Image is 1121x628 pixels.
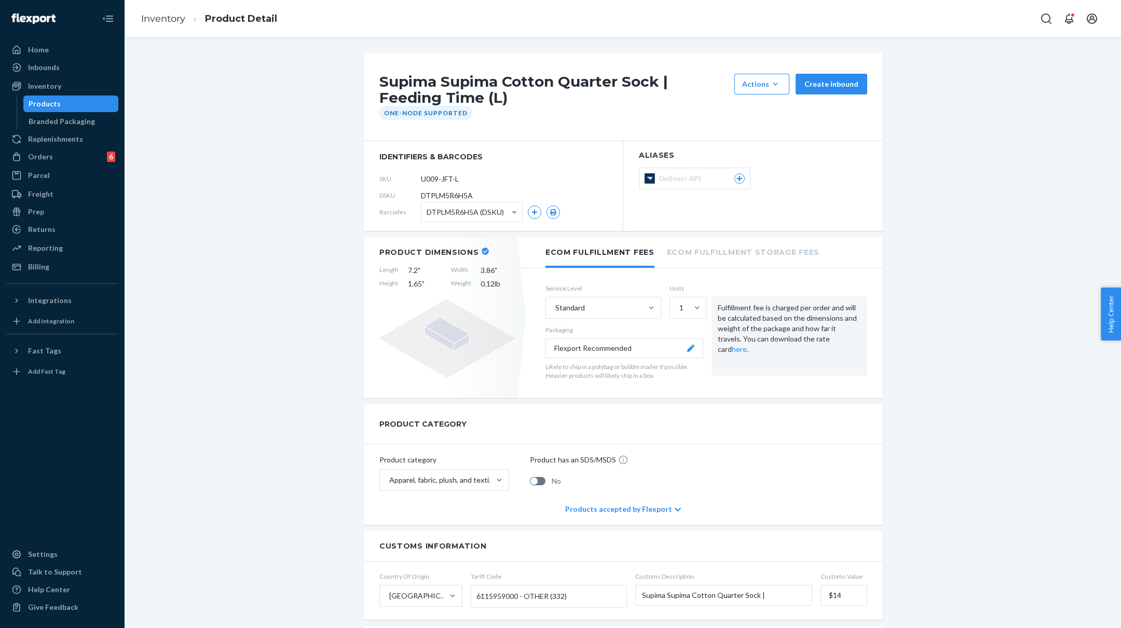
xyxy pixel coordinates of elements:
[6,186,118,202] a: Freight
[6,313,118,330] a: Add Integration
[545,362,703,380] p: Likely to ship in a polybag or bubble mailer if possible. Heavier products will likely ship in a ...
[451,279,471,289] span: Weight
[6,546,118,563] a: Settings
[679,303,683,313] div: 1
[1101,288,1121,340] button: Help Center
[6,363,118,380] a: Add Fast Tag
[639,152,867,159] h2: Aliases
[6,240,118,256] a: Reporting
[1082,8,1102,29] button: Open account menu
[28,549,58,559] div: Settings
[98,8,118,29] button: Close Navigation
[28,584,70,595] div: Help Center
[545,237,654,268] li: Ecom Fulfillment Fees
[28,207,44,217] div: Prep
[28,367,65,376] div: Add Fast Tag
[141,13,185,24] a: Inventory
[107,152,115,162] div: 6
[6,292,118,309] button: Integrations
[408,265,442,276] span: 7.2
[821,572,867,581] span: Customs Value
[28,346,61,356] div: Fast Tags
[6,599,118,616] button: Give Feedback
[669,284,703,293] label: Units
[28,45,49,55] div: Home
[495,266,497,275] span: "
[6,221,118,238] a: Returns
[6,131,118,147] a: Replenishments
[422,279,425,288] span: "
[421,190,473,201] span: DTPLM5R6H5A
[418,266,420,275] span: "
[379,265,399,276] span: Length
[28,152,53,162] div: Orders
[11,13,56,24] img: Flexport logo
[545,325,703,334] p: Packaging
[639,168,750,189] button: Deliverr API
[408,279,442,289] span: 1.65
[379,191,421,200] span: DSKU
[28,602,78,612] div: Give Feedback
[388,475,389,485] input: Apparel, fabric, plush, and textiles
[379,455,509,465] p: Product category
[6,564,118,580] button: Talk to Support
[379,279,399,289] span: Height
[451,265,471,276] span: Width
[732,345,747,353] a: here
[545,338,703,358] button: Flexport Recommended
[6,343,118,359] button: Fast Tags
[712,296,867,376] div: Fulfillment fee is charged per order and will be calculated based on the dimensions and weight of...
[379,415,467,433] h2: PRODUCT CATEGORY
[379,174,421,183] span: SKU
[6,581,118,598] a: Help Center
[6,59,118,76] a: Inbounds
[389,591,448,601] div: [GEOGRAPHIC_DATA]
[28,224,56,235] div: Returns
[28,134,83,144] div: Replenishments
[28,170,50,181] div: Parcel
[530,455,616,465] p: Product has an SDS/MSDS
[678,303,679,313] input: 1
[734,74,789,94] button: Actions
[379,541,867,551] h2: Customs Information
[821,585,867,606] input: Customs Value
[28,567,82,577] div: Talk to Support
[1036,8,1057,29] button: Open Search Box
[6,258,118,275] a: Billing
[545,284,661,293] label: Service Level
[28,243,63,253] div: Reporting
[554,303,555,313] input: Standard
[23,95,119,112] a: Products
[6,148,118,165] a: Orders6
[427,203,504,221] span: DTPLM5R6H5A (DSKU)
[481,265,514,276] span: 3.86
[471,572,627,581] span: Tariff Code
[6,42,118,58] a: Home
[1059,8,1079,29] button: Open notifications
[388,591,389,601] input: [GEOGRAPHIC_DATA]
[28,189,53,199] div: Freight
[6,167,118,184] a: Parcel
[28,262,49,272] div: Billing
[379,572,462,581] span: Country Of Origin
[379,74,729,106] h1: Supima Supima Cotton Quarter Sock | Feeding Time (L)
[28,317,74,325] div: Add Integration
[379,248,479,257] h2: Product Dimensions
[379,152,607,162] span: identifiers & barcodes
[23,113,119,130] a: Branded Packaging
[205,13,277,24] a: Product Detail
[667,237,819,266] li: Ecom Fulfillment Storage Fees
[28,295,72,306] div: Integrations
[6,78,118,94] a: Inventory
[379,106,472,120] div: One-Node Supported
[742,79,782,89] div: Actions
[28,81,61,91] div: Inventory
[389,475,495,485] div: Apparel, fabric, plush, and textiles
[29,116,95,127] div: Branded Packaging
[29,99,61,109] div: Products
[565,494,681,525] div: Products accepted by Flexport
[379,208,421,216] span: Barcodes
[552,476,561,486] span: No
[481,279,514,289] span: 0.12 lb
